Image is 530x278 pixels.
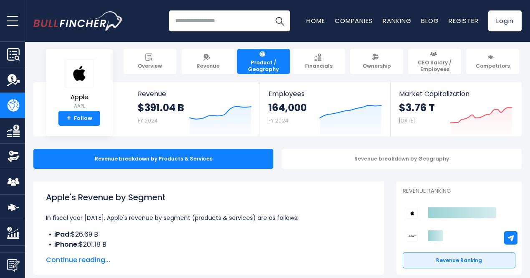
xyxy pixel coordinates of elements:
[54,230,71,239] b: iPad:
[383,16,411,25] a: Ranking
[268,101,307,114] strong: 164,000
[412,59,457,72] span: CEO Salary / Employees
[408,49,461,74] a: CEO Salary / Employees
[138,63,162,69] span: Overview
[391,82,521,136] a: Market Capitalization $3.76 T [DATE]
[399,117,415,124] small: [DATE]
[33,11,124,31] img: Bullfincher logo
[124,49,177,74] a: Overview
[350,49,403,74] a: Ownership
[260,82,390,136] a: Employees 164,000 FY 2024
[306,16,325,25] a: Home
[335,16,373,25] a: Companies
[476,63,510,69] span: Competitors
[403,188,515,195] p: Revenue Ranking
[268,90,381,98] span: Employees
[466,49,519,74] a: Competitors
[305,63,333,69] span: Financials
[399,90,512,98] span: Market Capitalization
[449,16,478,25] a: Register
[293,49,346,74] a: Financials
[33,11,123,31] a: Go to homepage
[237,49,290,74] a: Product / Geography
[138,101,184,114] strong: $391.04 B
[197,63,220,69] span: Revenue
[138,90,252,98] span: Revenue
[67,115,71,122] strong: +
[407,231,418,242] img: Sony Group Corporation competitors logo
[65,102,94,110] small: AAPL
[46,213,371,223] p: In fiscal year [DATE], Apple's revenue by segment (products & services) are as follows:
[421,16,439,25] a: Blog
[403,252,515,268] a: Revenue Ranking
[268,117,288,124] small: FY 2024
[64,59,94,111] a: Apple AAPL
[33,149,273,169] div: Revenue breakdown by Products & Services
[282,149,522,169] div: Revenue breakdown by Geography
[363,63,391,69] span: Ownership
[58,111,100,126] a: +Follow
[269,10,290,31] button: Search
[46,191,371,204] h1: Apple's Revenue by Segment
[65,94,94,101] span: Apple
[241,59,286,72] span: Product / Geography
[138,117,158,124] small: FY 2024
[129,82,260,136] a: Revenue $391.04 B FY 2024
[7,150,20,163] img: Ownership
[399,101,435,114] strong: $3.76 T
[407,208,418,219] img: Apple competitors logo
[182,49,235,74] a: Revenue
[46,240,371,250] li: $201.18 B
[46,230,371,240] li: $26.69 B
[488,10,522,31] a: Login
[46,255,371,265] span: Continue reading...
[54,240,79,249] b: iPhone:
